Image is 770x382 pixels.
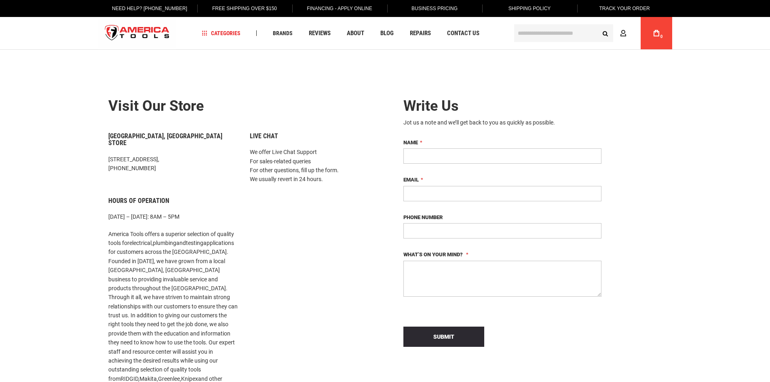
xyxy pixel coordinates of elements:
[198,28,244,39] a: Categories
[403,327,484,347] button: Submit
[403,177,419,183] span: Email
[598,25,613,41] button: Search
[508,6,551,11] span: Shipping Policy
[153,240,176,246] a: plumbing
[403,214,443,220] span: Phone Number
[181,376,198,382] a: Knipex
[403,118,601,127] div: Jot us a note and we’ll get back to you as quickly as possible.
[410,30,431,36] span: Repairs
[403,97,459,114] span: Write Us
[158,376,180,382] a: Greenlee
[202,30,240,36] span: Categories
[250,133,379,140] h6: Live Chat
[269,28,296,39] a: Brands
[120,376,138,382] a: RIDGID
[98,18,177,49] img: America Tools
[403,139,418,146] span: Name
[403,251,463,257] span: What’s on your mind?
[433,333,454,340] span: Submit
[108,98,379,114] h2: Visit our store
[649,17,664,49] a: 0
[108,155,238,173] p: [STREET_ADDRESS], [PHONE_NUMBER]
[309,30,331,36] span: Reviews
[347,30,364,36] span: About
[108,212,238,221] p: [DATE] – [DATE]: 8AM – 5PM
[305,28,334,39] a: Reviews
[129,240,152,246] a: electrical
[443,28,483,39] a: Contact Us
[380,30,394,36] span: Blog
[447,30,479,36] span: Contact Us
[343,28,368,39] a: About
[406,28,435,39] a: Repairs
[186,240,203,246] a: testing
[250,148,379,184] p: We offer Live Chat Support For sales-related queries For other questions, fill up the form. We us...
[273,30,293,36] span: Brands
[108,197,238,205] h6: Hours of Operation
[377,28,397,39] a: Blog
[139,376,157,382] a: Makita
[98,18,177,49] a: store logo
[660,34,663,39] span: 0
[108,133,238,147] h6: [GEOGRAPHIC_DATA], [GEOGRAPHIC_DATA] Store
